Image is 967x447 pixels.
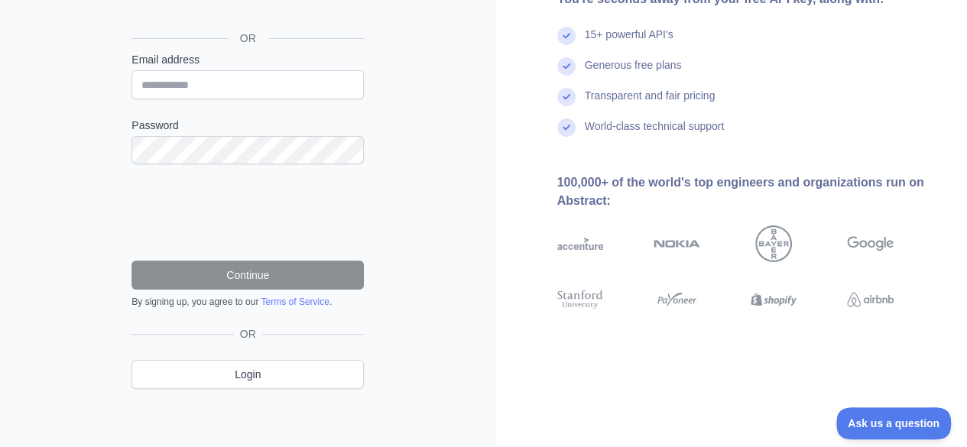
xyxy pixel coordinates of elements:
img: stanford university [557,288,604,311]
div: 15+ powerful API's [585,27,673,57]
span: OR [234,326,262,342]
img: check mark [557,57,576,76]
button: Continue [131,261,364,290]
img: airbnb [847,288,894,311]
div: By signing up, you agree to our . [131,296,364,308]
div: Generous free plans [585,57,682,88]
a: Terms of Service [261,296,329,307]
img: check mark [557,88,576,106]
img: payoneer [654,288,700,311]
iframe: reCAPTCHA [131,183,364,242]
div: World-class technical support [585,118,725,149]
a: Login [131,360,364,389]
img: check mark [557,118,576,137]
img: nokia [654,225,700,262]
img: bayer [755,225,792,262]
span: OR [228,31,268,46]
img: accenture [557,225,604,262]
label: Email address [131,52,364,67]
div: Transparent and fair pricing [585,88,716,118]
iframe: Toggle Customer Support [836,407,952,439]
img: check mark [557,27,576,45]
img: shopify [751,288,797,311]
label: Password [131,118,364,133]
img: google [847,225,894,262]
div: 100,000+ of the world's top engineers and organizations run on Abstract: [557,173,943,210]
